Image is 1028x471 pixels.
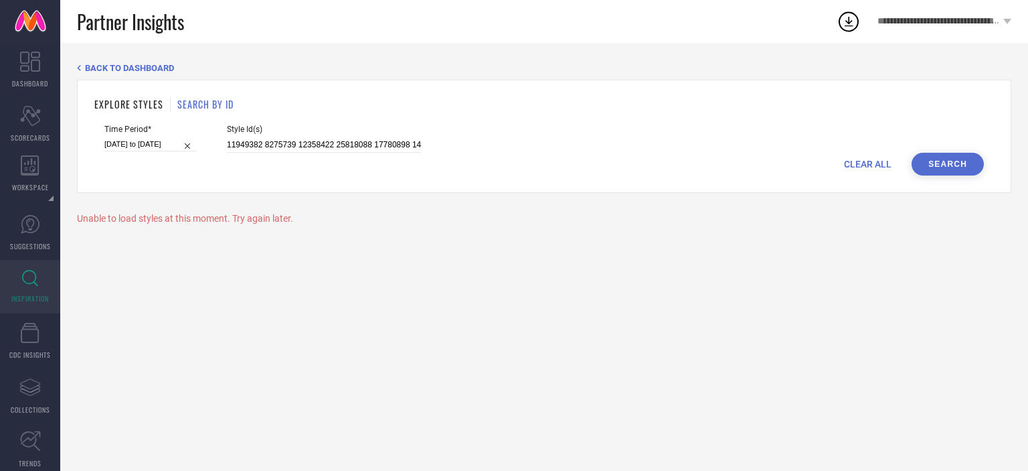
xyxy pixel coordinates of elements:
span: WORKSPACE [12,182,49,192]
span: Partner Insights [77,8,184,36]
div: Unable to load styles at this moment. Try again later. [77,213,1011,224]
span: CLEAR ALL [844,159,891,170]
span: INSPIRATION [11,293,49,304]
span: COLLECTIONS [11,405,50,415]
span: Style Id(s) [227,125,421,134]
span: DASHBOARD [12,78,48,88]
span: TRENDS [19,458,41,468]
h1: SEARCH BY ID [177,97,234,111]
span: SUGGESTIONS [10,241,51,251]
span: SCORECARDS [11,133,50,143]
span: BACK TO DASHBOARD [85,63,174,73]
input: Select time period [104,137,197,151]
input: Enter comma separated style ids e.g. 12345, 67890 [227,137,421,153]
button: Search [912,153,984,176]
span: Time Period* [104,125,197,134]
div: Back TO Dashboard [77,63,1011,73]
h1: EXPLORE STYLES [94,97,163,111]
span: CDC INSIGHTS [9,350,51,360]
div: Open download list [837,9,861,33]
